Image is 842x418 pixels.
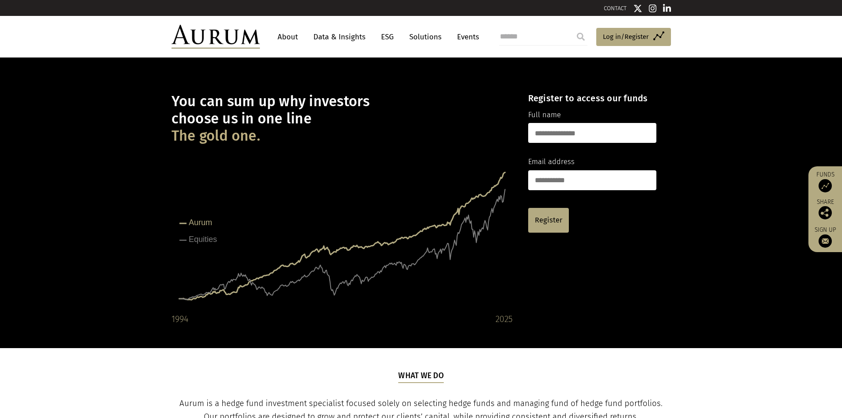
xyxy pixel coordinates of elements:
a: ESG [377,29,398,45]
a: Funds [813,171,838,192]
a: Log in/Register [596,28,671,46]
a: Sign up [813,226,838,248]
input: Submit [572,28,590,46]
img: Share this post [819,206,832,219]
a: About [273,29,302,45]
h1: You can sum up why investors choose us in one line [171,93,513,145]
label: Email address [528,156,575,168]
span: Log in/Register [603,31,649,42]
h5: What we do [398,370,444,383]
img: Twitter icon [633,4,642,13]
img: Sign up to our newsletter [819,234,832,248]
img: Instagram icon [649,4,657,13]
h4: Register to access our funds [528,93,656,104]
a: Solutions [405,29,446,45]
span: The gold one. [171,127,260,145]
div: 1994 [171,312,188,326]
div: Share [813,199,838,219]
tspan: Equities [189,235,217,244]
tspan: Aurum [189,218,212,227]
label: Full name [528,109,561,121]
img: Aurum [171,25,260,49]
img: Linkedin icon [663,4,671,13]
img: Access Funds [819,179,832,192]
div: 2025 [495,312,513,326]
a: Register [528,208,569,233]
a: Data & Insights [309,29,370,45]
a: CONTACT [604,5,627,12]
a: Events [453,29,479,45]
